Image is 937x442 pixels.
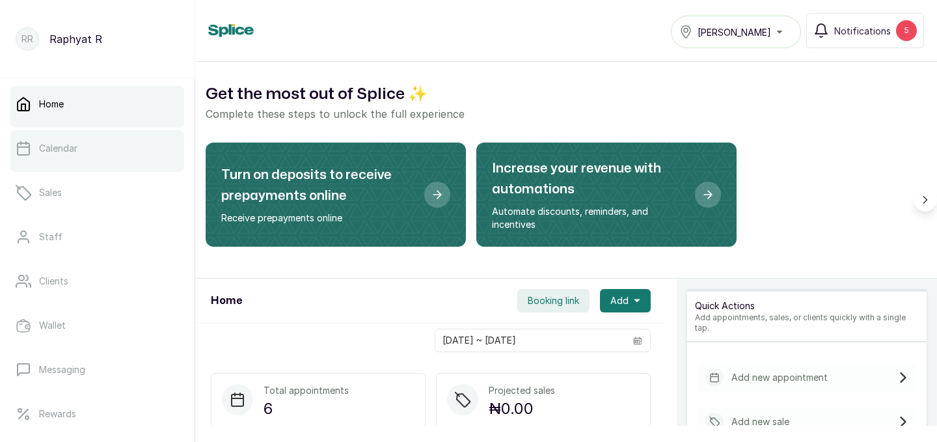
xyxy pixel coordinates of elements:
a: Calendar [10,130,184,167]
a: Sales [10,174,184,211]
a: Clients [10,263,184,299]
p: Sales [39,186,62,199]
a: Staff [10,219,184,255]
a: Wallet [10,307,184,344]
h2: Turn on deposits to receive prepayments online [221,165,414,206]
div: Increase your revenue with automations [476,143,737,247]
span: Add [610,294,629,307]
p: Wallet [39,319,66,332]
p: Rewards [39,407,76,421]
div: Turn on deposits to receive prepayments online [206,143,466,247]
p: Staff [39,230,62,243]
a: Rewards [10,396,184,432]
h1: Home [211,293,242,309]
p: Home [39,98,64,111]
a: Home [10,86,184,122]
p: Add new sale [731,415,789,428]
button: Scroll right [914,188,937,212]
h2: Increase your revenue with automations [492,158,685,200]
p: Calendar [39,142,77,155]
p: Add new appointment [731,371,828,384]
p: Complete these steps to unlock the full experience [206,106,927,122]
p: Automate discounts, reminders, and incentives [492,205,685,231]
svg: calendar [633,336,642,345]
p: Projected sales [489,384,555,397]
h2: Get the most out of Splice ✨ [206,83,927,106]
p: Add appointments, sales, or clients quickly with a single tap. [695,312,919,333]
button: Booking link [517,289,590,312]
span: Notifications [834,24,891,38]
a: Messaging [10,352,184,388]
p: Raphyat R [49,31,102,47]
input: Select date [435,329,625,352]
p: Quick Actions [695,299,919,312]
p: Clients [39,275,68,288]
p: Receive prepayments online [221,212,414,225]
button: [PERSON_NAME] [671,16,801,48]
button: Notifications5 [806,13,924,48]
span: Booking link [528,294,579,307]
p: Messaging [39,363,85,376]
button: Add [600,289,651,312]
span: [PERSON_NAME] [698,25,771,39]
div: 5 [896,20,917,41]
p: RR [21,33,33,46]
p: 6 [264,397,349,421]
p: Total appointments [264,384,349,397]
p: ₦0.00 [489,397,555,421]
